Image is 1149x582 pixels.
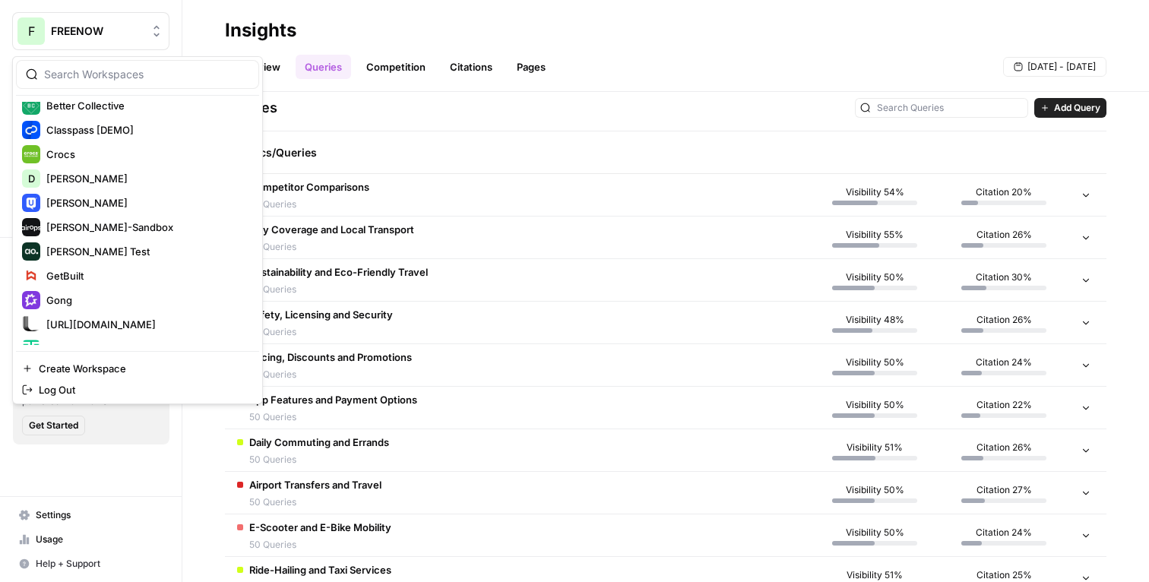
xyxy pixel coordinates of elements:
[976,228,1032,242] span: Citation 26%
[508,55,555,79] a: Pages
[46,171,247,186] span: [PERSON_NAME]
[846,526,904,539] span: Visibility 50%
[22,416,85,435] button: Get Started
[22,267,40,285] img: GetBuilt Logo
[28,22,35,40] span: F
[976,568,1032,582] span: Citation 25%
[12,552,169,576] button: Help + Support
[36,533,163,546] span: Usage
[249,264,428,280] span: Sustainability and Eco-Friendly Travel
[846,270,904,284] span: Visibility 50%
[51,24,143,39] span: FREENOW
[441,55,502,79] a: Citations
[46,98,247,113] span: Better Collective
[249,477,381,492] span: Airport Transfers and Travel
[46,341,247,356] span: Ironclad
[39,361,247,376] span: Create Workspace
[846,398,904,412] span: Visibility 50%
[22,121,40,139] img: Classpass [DEMO] Logo
[249,222,414,237] span: City Coverage and Local Transport
[847,568,903,582] span: Visibility 51%
[46,195,247,210] span: [PERSON_NAME]
[1003,57,1106,77] button: [DATE] - [DATE]
[976,270,1032,284] span: Citation 30%
[249,453,389,467] span: 50 Queries
[46,268,247,283] span: GetBuilt
[16,379,259,400] a: Log Out
[846,228,904,242] span: Visibility 55%
[249,283,428,296] span: 50 Queries
[249,538,391,552] span: 50 Queries
[847,441,903,454] span: Visibility 51%
[877,100,1023,115] input: Search Queries
[296,55,351,79] a: Queries
[225,55,290,79] a: Overview
[46,220,247,235] span: [PERSON_NAME]-Sandbox
[22,291,40,309] img: Gong Logo
[39,382,247,397] span: Log Out
[249,307,393,322] span: Safety, Licensing and Security
[22,315,40,334] img: https://www.lumens.com/ Logo
[46,122,247,138] span: Classpass [DEMO]
[249,410,417,424] span: 50 Queries
[225,18,296,43] div: Insights
[22,96,40,115] img: Better Collective Logo
[846,185,904,199] span: Visibility 54%
[249,520,391,535] span: E-Scooter and E-Bike Mobility
[976,441,1032,454] span: Citation 26%
[249,198,369,211] span: 50 Queries
[249,368,412,381] span: 50 Queries
[12,527,169,552] a: Usage
[976,185,1032,199] span: Citation 20%
[249,392,417,407] span: App Features and Payment Options
[249,179,369,195] span: Competitor Comparisons
[1054,101,1100,115] span: Add Query
[22,242,40,261] img: Dillon Test Logo
[846,356,904,369] span: Visibility 50%
[46,244,247,259] span: [PERSON_NAME] Test
[12,503,169,527] a: Settings
[976,313,1032,327] span: Citation 26%
[357,55,435,79] a: Competition
[22,145,40,163] img: Crocs Logo
[36,557,163,571] span: Help + Support
[976,398,1032,412] span: Citation 22%
[976,356,1032,369] span: Citation 24%
[249,325,393,339] span: 50 Queries
[46,147,247,162] span: Crocs
[249,350,412,365] span: Pricing, Discounts and Promotions
[976,526,1032,539] span: Citation 24%
[44,67,249,82] input: Search Workspaces
[846,483,904,497] span: Visibility 50%
[249,495,381,509] span: 50 Queries
[29,419,78,432] span: Get Started
[22,194,40,212] img: Dille Logo
[28,171,35,186] span: D
[1034,98,1106,118] button: Add Query
[249,240,414,254] span: 50 Queries
[22,340,40,358] img: Ironclad Logo
[12,56,263,404] div: Workspace: FREENOW
[249,562,391,577] span: Ride-Hailing and Taxi Services
[976,483,1032,497] span: Citation 27%
[249,435,389,450] span: Daily Commuting and Errands
[22,218,40,236] img: Dille-Sandbox Logo
[237,131,798,173] div: Topics/Queries
[1027,60,1096,74] span: [DATE] - [DATE]
[16,358,259,379] a: Create Workspace
[846,313,904,327] span: Visibility 48%
[12,12,169,50] button: Workspace: FREENOW
[46,293,247,308] span: Gong
[36,508,163,522] span: Settings
[46,317,247,332] span: [URL][DOMAIN_NAME]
